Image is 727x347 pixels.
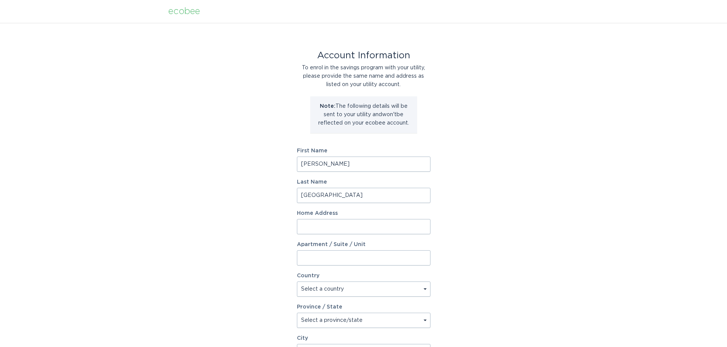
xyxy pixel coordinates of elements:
[297,304,342,310] label: Province / State
[297,51,430,60] div: Account Information
[297,64,430,89] div: To enrol in the savings program with your utility, please provide the same name and address as li...
[316,102,411,127] p: The following details will be sent to your utility and won't be reflected on your ecobee account.
[297,148,430,154] label: First Name
[297,273,319,278] label: Country
[297,211,430,216] label: Home Address
[320,104,335,109] strong: Note:
[168,7,200,16] div: ecobee
[297,242,430,247] label: Apartment / Suite / Unit
[297,179,430,185] label: Last Name
[297,336,430,341] label: City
